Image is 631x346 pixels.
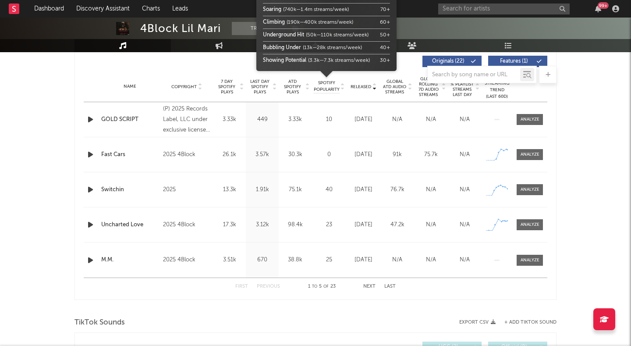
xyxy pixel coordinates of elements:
div: 1 5 23 [298,282,346,292]
button: Export CSV [459,320,496,325]
button: Next [363,284,376,289]
div: 75.1k [281,185,309,194]
div: 91k [383,150,412,159]
div: 3.33k [215,115,244,124]
div: 3.33k [281,115,309,124]
div: 38.8k [281,256,309,264]
button: First [235,284,248,289]
span: (190k—400k streams/week) [287,20,353,25]
button: + Add TikTok Sound [504,320,557,325]
div: 60 + [380,18,390,26]
div: 26.1k [215,150,244,159]
div: 0 [314,150,344,159]
div: 4Block Lil Mari [140,22,221,35]
div: 3.51k [215,256,244,264]
div: 98.4k [281,221,309,229]
div: 30.3k [281,150,309,159]
div: N/A [416,256,446,264]
span: Last Day Spotify Plays [248,79,271,95]
div: [DATE] [349,221,378,229]
div: N/A [450,185,479,194]
div: 449 [248,115,277,124]
div: 99 + [598,2,609,9]
button: Features(1) [488,56,547,67]
span: Soaring [263,7,281,12]
div: 70 + [380,6,390,14]
input: Search for artists [438,4,570,14]
input: Search by song name or URL [428,71,520,78]
span: to [312,285,317,289]
span: Showing Potential [263,58,306,63]
span: Originals ( 22 ) [428,59,468,64]
div: [DATE] [349,150,378,159]
div: N/A [383,115,412,124]
span: Features ( 1 ) [494,59,534,64]
div: Global Streaming Trend (Last 60D) [484,74,510,100]
div: [DATE] [349,185,378,194]
div: 76.7k [383,185,412,194]
button: Originals(22) [422,56,482,67]
span: Copyright [171,84,197,89]
div: 25 [314,256,344,264]
span: Global Rolling 7D Audio Streams [416,76,440,97]
button: 99+ [595,5,601,12]
div: 17.3k [215,221,244,229]
span: Estimated % Playlist Streams Last Day [450,76,474,97]
div: 3.57k [248,150,277,159]
button: Previous [257,284,280,289]
div: 2025 [163,185,211,195]
div: N/A [450,256,479,264]
div: N/A [450,115,479,124]
button: + Add TikTok Sound [496,320,557,325]
div: 75.7k [416,150,446,159]
div: 2025 4Block [163,150,211,160]
div: [DATE] [349,115,378,124]
div: 2025 4Block [163,220,211,230]
a: GOLD SCRIPT [101,115,159,124]
div: [DATE] [349,256,378,264]
div: N/A [383,256,412,264]
span: (50k—110k streams/week) [306,32,369,38]
a: Fast Cars [101,150,159,159]
span: (3.3k—7.3k streams/week) [308,58,370,63]
div: N/A [416,115,446,124]
button: Track [232,22,287,35]
div: 13.3k [215,185,244,194]
span: ATD Spotify Plays [281,79,304,95]
span: (13k—28k streams/week) [303,45,362,50]
span: Spotify Popularity [314,80,340,93]
div: 1.91k [248,185,277,194]
button: Last [384,284,396,289]
div: N/A [450,221,479,229]
span: TikTok Sounds [74,317,125,328]
div: 40 [314,185,344,194]
div: N/A [450,150,479,159]
span: (740k—1.4m streams/week) [283,7,349,12]
div: 23 [314,221,344,229]
a: Uncharted Love [101,221,159,229]
div: 10 [314,115,344,124]
div: N/A [416,185,446,194]
div: 670 [248,256,277,264]
a: M.M. [101,256,159,264]
div: 47.2k [383,221,412,229]
span: Global ATD Audio Streams [383,79,407,95]
div: 50 + [380,31,390,39]
div: 40 + [380,44,390,52]
div: Name [101,83,159,90]
span: Climbing [263,20,285,25]
span: of [323,285,329,289]
a: Switchin [101,185,159,194]
span: Underground Hit [263,32,304,38]
div: 3.12k [248,221,277,229]
span: Bubbling Under [263,45,301,50]
div: N/A [416,221,446,229]
div: 2025 4Block [163,255,211,265]
div: 30 + [380,57,390,64]
span: Released [351,84,371,89]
